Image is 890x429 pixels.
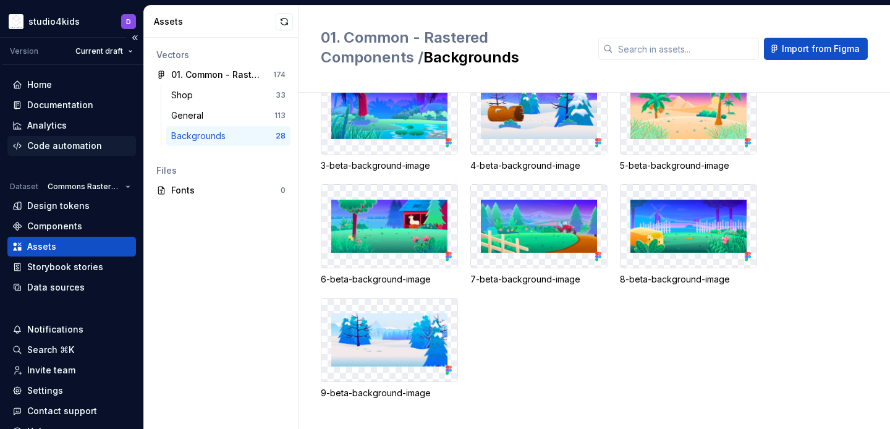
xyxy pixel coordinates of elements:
span: Current draft [75,46,123,56]
div: 0 [281,185,286,195]
img: f1dd3a2a-5342-4756-bcfa-e9eec4c7fc0d.png [9,14,23,29]
div: Analytics [27,119,67,132]
div: 8-beta-background-image [620,273,757,286]
a: Shop33 [166,85,290,105]
h2: Backgrounds [321,28,583,67]
div: Fonts [171,184,281,197]
div: 33 [276,90,286,100]
button: Notifications [7,320,136,339]
a: Backgrounds28 [166,126,290,146]
a: Settings [7,381,136,401]
button: Search ⌘K [7,340,136,360]
div: 5-beta-background-image [620,159,757,172]
a: Data sources [7,278,136,297]
a: Analytics [7,116,136,135]
div: Code automation [27,140,102,152]
a: General113 [166,106,290,125]
div: D [126,17,131,27]
div: 174 [273,70,286,80]
div: Dataset [10,182,38,192]
div: General [171,109,208,122]
div: 3-beta-background-image [321,159,458,172]
div: 4-beta-background-image [470,159,608,172]
button: Collapse sidebar [126,29,143,46]
div: Shop [171,89,198,101]
div: Components [27,220,82,232]
div: Contact support [27,405,97,417]
div: 28 [276,131,286,141]
button: studio4kidsD [2,8,141,35]
div: Notifications [27,323,83,336]
a: Assets [7,237,136,257]
div: Data sources [27,281,85,294]
div: Storybook stories [27,261,103,273]
div: 01. Common - Rastered Components [171,69,263,81]
button: Contact support [7,401,136,421]
a: Fonts0 [151,181,290,200]
a: Home [7,75,136,95]
a: Storybook stories [7,257,136,277]
div: 6-beta-background-image [321,273,458,286]
div: Home [27,79,52,91]
a: Components [7,216,136,236]
div: Search ⌘K [27,344,74,356]
a: Code automation [7,136,136,156]
a: Invite team [7,360,136,380]
button: Current draft [70,43,138,60]
a: 01. Common - Rastered Components174 [151,65,290,85]
button: Import from Figma [764,38,868,60]
div: Files [156,164,286,177]
div: Assets [27,240,56,253]
div: Documentation [27,99,93,111]
span: 01. Common - Rastered Components / [321,28,488,66]
div: Settings [27,384,63,397]
span: Import from Figma [782,43,860,55]
a: Documentation [7,95,136,115]
div: Assets [154,15,276,28]
a: Design tokens [7,196,136,216]
div: 113 [274,111,286,121]
div: Vectors [156,49,286,61]
div: Version [10,46,38,56]
div: studio4kids [28,15,80,28]
div: Design tokens [27,200,90,212]
div: 9-beta-background-image [321,387,458,399]
input: Search in assets... [613,38,759,60]
div: Invite team [27,364,75,376]
div: Backgrounds [171,130,231,142]
button: Commons Rastered [42,178,136,195]
span: Commons Rastered [48,182,121,192]
div: 7-beta-background-image [470,273,608,286]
